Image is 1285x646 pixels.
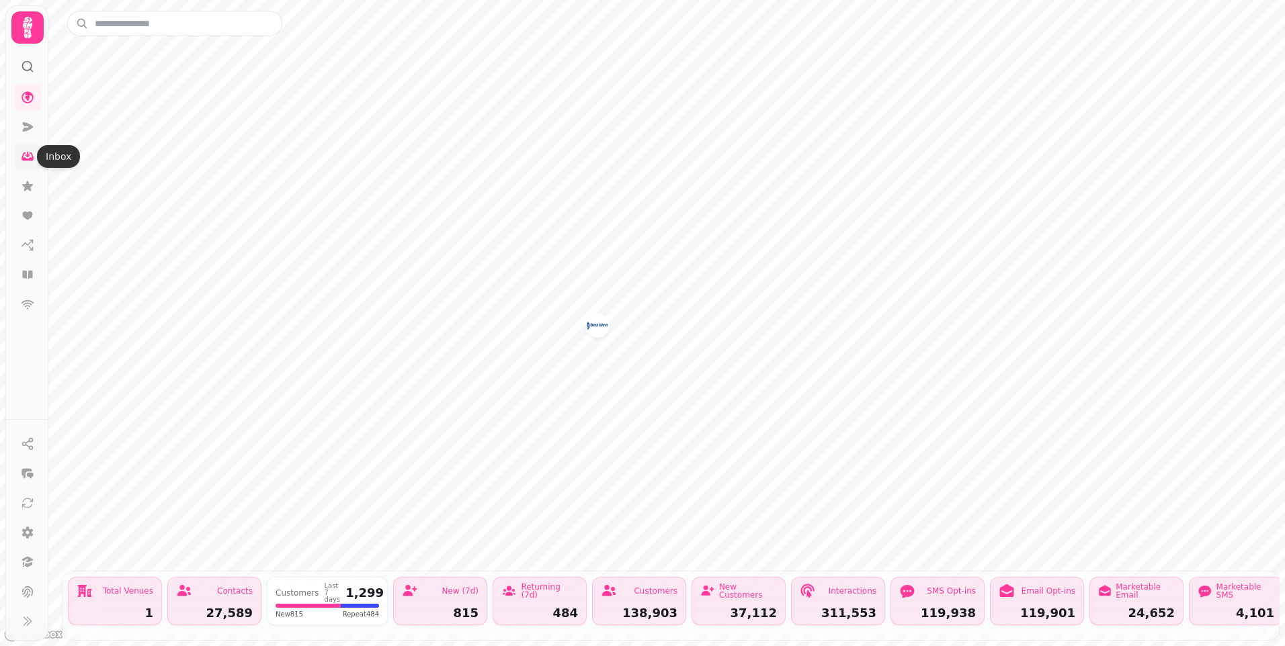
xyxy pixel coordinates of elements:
[402,607,479,619] div: 815
[276,609,303,619] span: New 815
[77,607,153,619] div: 1
[587,315,608,340] div: Map marker
[800,607,876,619] div: 311,553
[719,583,777,599] div: New Customers
[634,587,677,595] div: Customers
[343,609,379,619] span: Repeat 484
[999,607,1075,619] div: 119,901
[37,145,80,168] div: Inbox
[1198,607,1274,619] div: 4,101
[521,583,578,599] div: Returning (7d)
[442,587,479,595] div: New (7d)
[103,587,153,595] div: Total Venues
[601,607,677,619] div: 138,903
[700,607,777,619] div: 37,112
[899,607,976,619] div: 119,938
[176,607,253,619] div: 27,589
[1116,583,1175,599] div: Marketable Email
[4,627,63,642] a: Mapbox logo
[927,587,976,595] div: SMS Opt-ins
[325,583,341,603] div: Last 7 days
[276,589,319,597] div: Customers
[345,587,384,599] div: 1,299
[1098,607,1175,619] div: 24,652
[1216,583,1274,599] div: Marketable SMS
[501,607,578,619] div: 484
[829,587,876,595] div: Interactions
[217,587,253,595] div: Contacts
[1022,587,1075,595] div: Email Opt-ins
[587,315,608,336] button: Best Western Palace Hotel & Casino venue - 83942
